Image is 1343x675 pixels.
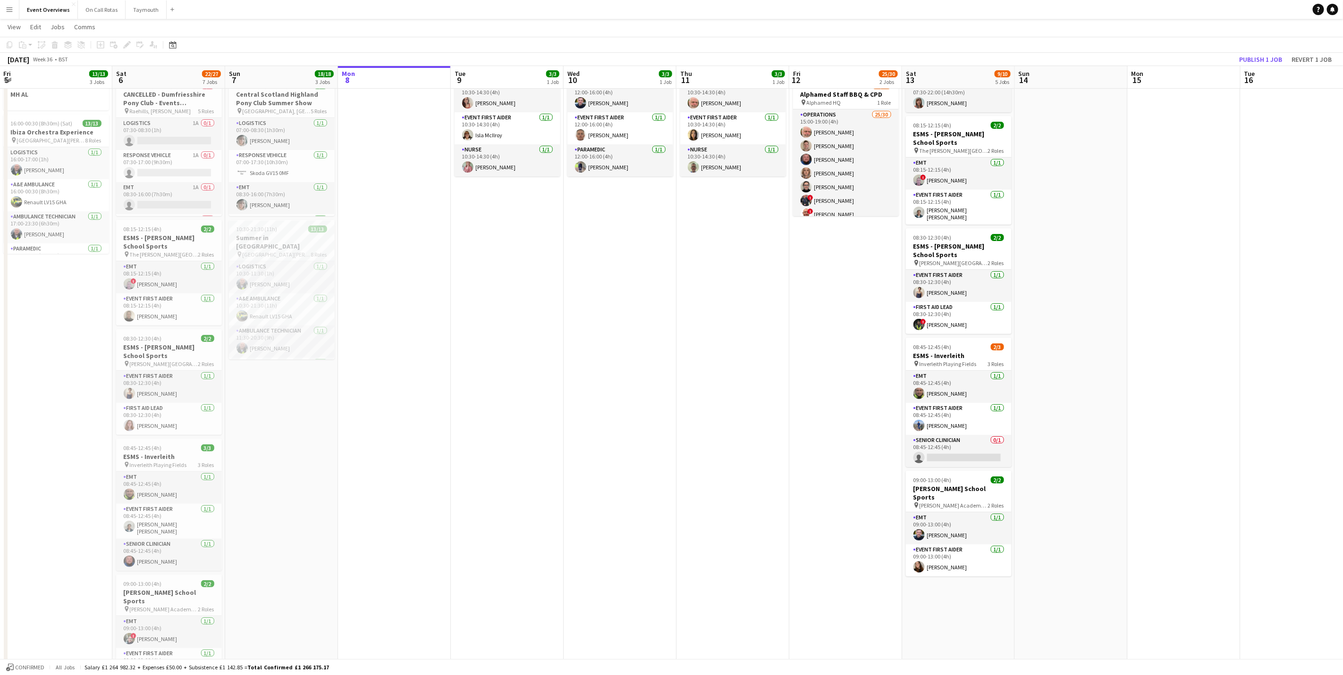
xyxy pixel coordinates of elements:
app-card-role: Senior Clinician1/108:45-12:45 (4h)[PERSON_NAME] [116,539,222,571]
h3: Alphamed Staff BBQ & CPD [793,90,899,99]
span: ! [131,633,136,639]
span: The [PERSON_NAME][GEOGRAPHIC_DATA] [920,147,988,154]
span: Tue [455,69,465,78]
app-job-card: 10:30-14:30 (4h)3/3Scottish Rugby East Emerging School Championships | Meggetland [GEOGRAPHIC_DAT... [680,39,786,176]
span: 16 [1243,75,1255,85]
span: 2 Roles [988,259,1004,267]
span: 2 Roles [198,606,214,613]
div: 1 Job [659,78,672,85]
app-job-card: 08:15-12:15 (4h)2/2ESMS - [PERSON_NAME] School Sports The [PERSON_NAME][GEOGRAPHIC_DATA]2 RolesEM... [906,116,1012,225]
span: [PERSON_NAME][GEOGRAPHIC_DATA] [920,259,988,267]
app-job-card: 09:00-13:00 (4h)2/2[PERSON_NAME] School Sports [PERSON_NAME] Academy Playing Fields2 RolesEMT1/10... [906,471,1012,576]
div: 08:15-12:15 (4h)2/2ESMS - [PERSON_NAME] School Sports The [PERSON_NAME][GEOGRAPHIC_DATA]2 RolesEM... [116,220,222,325]
a: View [4,21,25,33]
app-job-card: MH AL [3,76,109,110]
h3: ESMS - [PERSON_NAME] School Sports [116,233,222,250]
span: Sat [906,69,916,78]
div: Salary £1 264 982.32 + Expenses £50.00 + Subsistence £1 142.85 = [84,664,329,671]
span: 3/3 [546,70,559,77]
div: 08:45-12:45 (4h)2/3ESMS - Inverleith Inverleith Playing Fields3 RolesEMT1/108:45-12:45 (4h)[PERSO... [906,338,1012,467]
h3: ESMS - [PERSON_NAME] School Sports [906,130,1012,147]
span: 2/3 [991,343,1004,350]
span: 08:45-12:45 (4h) [124,444,162,451]
span: [GEOGRAPHIC_DATA][PERSON_NAME], [GEOGRAPHIC_DATA] [243,251,311,258]
app-card-role: EMT1A0/108:30-16:00 (7h30m) [116,182,222,214]
a: Edit [26,21,45,33]
span: 2 Roles [198,360,214,367]
span: 7 [228,75,240,85]
span: 8 [340,75,355,85]
app-card-role: First Aid Lead1/108:30-12:30 (4h)[PERSON_NAME] [116,403,222,435]
span: 3/3 [201,444,214,451]
app-card-role: EMT1/108:45-12:45 (4h)[PERSON_NAME] [116,472,222,504]
span: 14 [1017,75,1030,85]
h3: Ibiza Orchestra Experience [3,128,109,136]
app-card-role: Event First Aider1/110:30-14:30 (4h)Isla McIlroy [455,112,560,144]
span: The [PERSON_NAME][GEOGRAPHIC_DATA] [130,251,198,258]
app-card-role: Event First Aider6/6 [229,358,335,458]
span: Edit [30,23,41,31]
app-job-card: 16:00-00:30 (8h30m) (Sat)13/13Ibiza Orchestra Experience [GEOGRAPHIC_DATA][PERSON_NAME], [GEOGRAP... [3,114,109,254]
button: Publish 1 job [1235,53,1286,66]
span: Confirmed [15,664,44,671]
app-card-role: Operations25/3015:00-19:00 (4h)[PERSON_NAME][PERSON_NAME][PERSON_NAME][PERSON_NAME][PERSON_NAME]!... [793,109,899,544]
app-job-card: 12:00-16:00 (4h)3/3Scottish Rugby - Girls S1-4 Festival Perthshire RFC, Gannochy Sports Pavilion3... [567,39,673,176]
app-card-role: Event First Aider1/108:45-12:45 (4h)[PERSON_NAME] [906,403,1012,435]
span: Comms [74,23,95,31]
app-card-role: Response Vehicle1/107:00-17:30 (10h30m)Skoda GV15 0MF [229,150,335,182]
span: ! [921,175,926,180]
app-card-role: EMT1/109:00-13:00 (4h)![PERSON_NAME] [116,616,222,648]
app-card-role: Event First Aider1/108:15-12:15 (4h)[PERSON_NAME] [PERSON_NAME] [906,190,1012,225]
app-job-card: 07:30-17:00 (9h30m)0/5CANCELLED - Dumfriesshire Pony Club - Events [GEOGRAPHIC_DATA] Raehills, [P... [116,76,222,216]
div: 08:45-12:45 (4h)3/3ESMS - Inverleith Inverleith Playing Fields3 RolesEMT1/108:45-12:45 (4h)[PERSO... [116,439,222,571]
h3: CANCELLED - Dumfriesshire Pony Club - Events [GEOGRAPHIC_DATA] [116,90,222,107]
span: 5 Roles [198,108,214,115]
app-card-role: Logistics1/116:00-17:00 (1h)[PERSON_NAME] [3,147,109,179]
span: 08:45-12:45 (4h) [913,343,952,350]
span: 13 [904,75,916,85]
span: 1 Role [878,99,891,106]
span: Mon [342,69,355,78]
app-card-role: EMT1/112:00-16:00 (4h)[PERSON_NAME] [567,80,673,112]
span: ! [921,319,926,325]
span: 10 [566,75,580,85]
span: 2/2 [991,476,1004,483]
span: ! [808,195,813,200]
app-card-role: EMT1/110:30-14:30 (4h)[PERSON_NAME] [680,80,786,112]
div: 1 Job [772,78,785,85]
h3: ESMS - [PERSON_NAME] School Sports [116,343,222,360]
span: Thu [680,69,692,78]
span: Wed [567,69,580,78]
span: Sun [1019,69,1030,78]
span: 6 [115,75,127,85]
span: 09:00-13:00 (4h) [913,476,952,483]
div: 15:00-19:00 (4h)25/30Alphamed Staff BBQ & CPD Alphamed HQ1 RoleOperations25/3015:00-19:00 (4h)[PE... [793,76,899,216]
span: Sat [116,69,127,78]
span: 08:15-12:15 (4h) [913,122,952,129]
span: 2 Roles [198,251,214,258]
span: 18/18 [315,70,334,77]
app-card-role: Paramedic1/112:00-16:00 (4h)[PERSON_NAME] [567,144,673,176]
app-card-role: Logistics1/110:30-11:30 (1h)[PERSON_NAME] [229,261,335,293]
span: [GEOGRAPHIC_DATA][PERSON_NAME], [GEOGRAPHIC_DATA] [17,137,85,144]
div: 3 Jobs [315,78,333,85]
div: 08:30-12:30 (4h)2/2ESMS - [PERSON_NAME] School Sports [PERSON_NAME][GEOGRAPHIC_DATA]2 RolesEvent ... [116,329,222,435]
span: 10:30-21:30 (11h) [237,225,278,233]
div: 7 Jobs [203,78,220,85]
span: All jobs [54,664,76,671]
span: [PERSON_NAME] Academy Playing Fields [920,502,988,509]
span: ! [808,208,813,214]
h3: ESMS - [PERSON_NAME] School Sports [906,242,1012,259]
span: 3 Roles [988,360,1004,367]
span: 8 Roles [311,251,327,258]
span: Mon [1132,69,1144,78]
app-card-role: A&E Ambulance1/110:30-21:30 (11h)Renault LV15 GHA [229,293,335,325]
span: 2 Roles [988,502,1004,509]
span: 2/2 [201,580,214,587]
span: ! [131,278,136,284]
span: 11 [679,75,692,85]
span: 08:30-12:30 (4h) [124,335,162,342]
span: 16:00-00:30 (8h30m) (Sat) [11,120,73,127]
span: 3/3 [659,70,672,77]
